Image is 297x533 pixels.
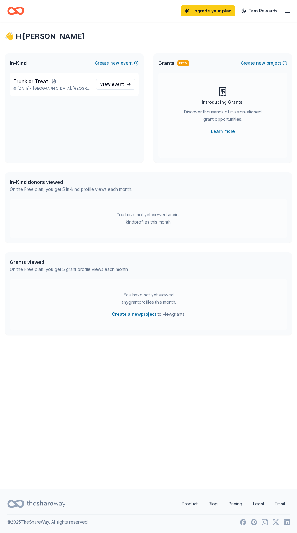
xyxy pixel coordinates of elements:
div: Discover thousands of mission-aligned grant opportunities. [182,108,263,125]
div: You have not yet viewed any grant profiles this month. [111,291,186,306]
button: Createnewproject [241,59,287,67]
p: © 2025 TheShareWay. All rights reserved. [7,518,88,526]
nav: quick links [177,498,290,510]
span: to view grants . [112,311,185,318]
span: Trunk or Treat [13,78,48,85]
span: new [110,59,119,67]
div: On the Free plan, you get 5 grant profile views each month. [10,266,129,273]
span: View [100,81,124,88]
div: Grants viewed [10,258,129,266]
a: Upgrade your plan [181,5,235,16]
a: Home [7,4,24,18]
a: Learn more [211,128,235,135]
span: Grants [158,59,175,67]
a: Email [270,498,290,510]
a: Pricing [224,498,247,510]
a: View event [96,79,135,90]
span: In-Kind [10,59,27,67]
span: event [112,82,124,87]
button: Createnewevent [95,59,139,67]
div: On the Free plan, you get 5 in-kind profile views each month. [10,186,132,193]
div: New [177,60,189,66]
div: In-Kind donors viewed [10,178,132,186]
a: Blog [204,498,222,510]
a: Legal [248,498,269,510]
div: 👋 Hi [PERSON_NAME] [5,32,292,41]
div: Introducing Grants! [202,99,244,106]
span: new [256,59,265,67]
a: Earn Rewards [238,5,281,16]
p: [DATE] • [13,86,91,91]
span: [GEOGRAPHIC_DATA], [GEOGRAPHIC_DATA] [33,86,91,91]
button: Create a newproject [112,311,156,318]
a: Product [177,498,202,510]
div: You have not yet viewed any in-kind profiles this month. [111,211,186,226]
